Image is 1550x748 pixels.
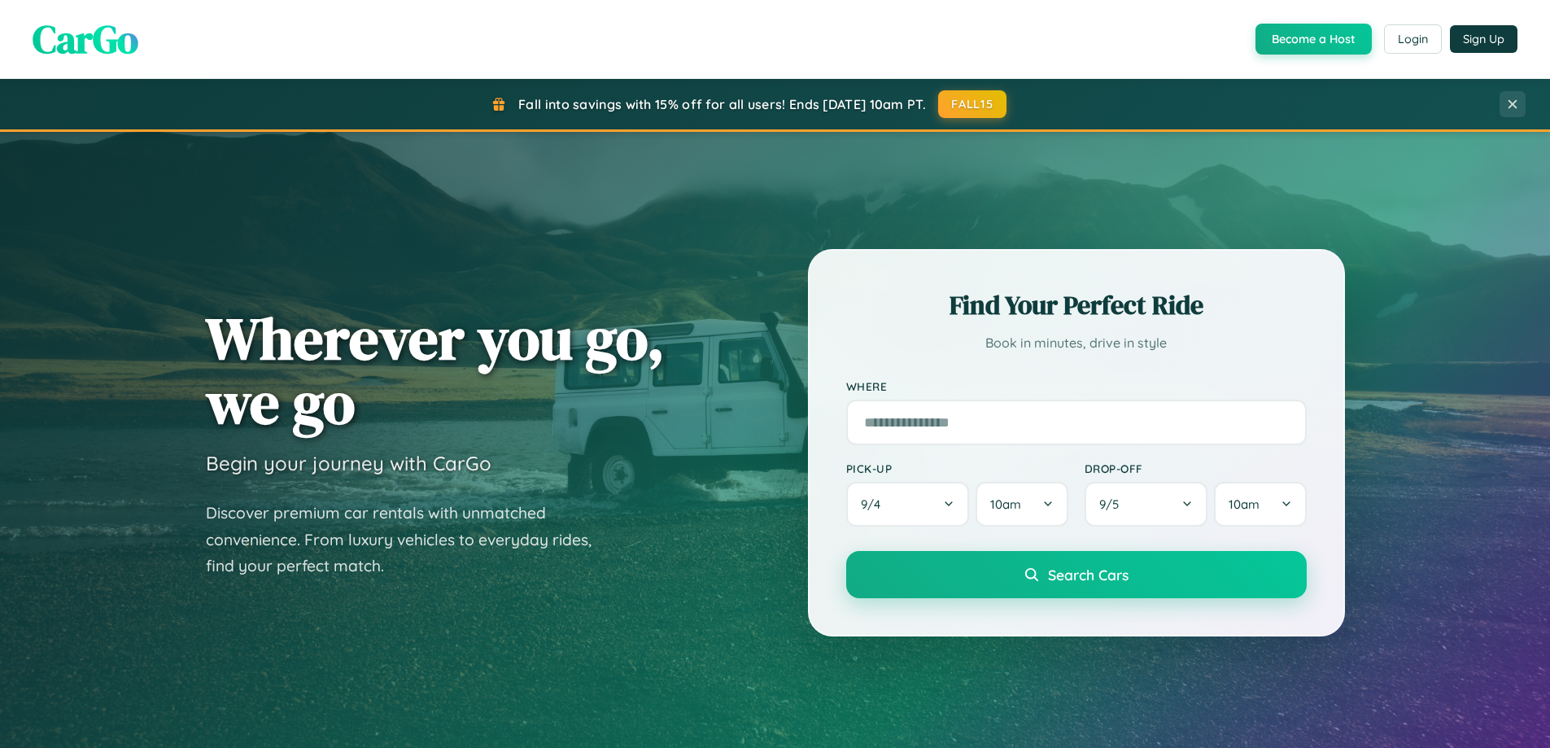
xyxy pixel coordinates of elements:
[1085,461,1307,475] label: Drop-off
[846,331,1307,355] p: Book in minutes, drive in style
[861,496,889,512] span: 9 / 4
[518,96,926,112] span: Fall into savings with 15% off for all users! Ends [DATE] 10am PT.
[846,461,1068,475] label: Pick-up
[846,482,970,527] button: 9/4
[1229,496,1260,512] span: 10am
[976,482,1068,527] button: 10am
[846,551,1307,598] button: Search Cars
[846,379,1307,393] label: Where
[938,90,1006,118] button: FALL15
[1085,482,1208,527] button: 9/5
[1450,25,1517,53] button: Sign Up
[990,496,1021,512] span: 10am
[1384,24,1442,54] button: Login
[1099,496,1127,512] span: 9 / 5
[206,306,665,435] h1: Wherever you go, we go
[846,287,1307,323] h2: Find Your Perfect Ride
[1214,482,1306,527] button: 10am
[206,500,613,580] p: Discover premium car rentals with unmatched convenience. From luxury vehicles to everyday rides, ...
[1255,24,1372,55] button: Become a Host
[1048,566,1129,584] span: Search Cars
[206,451,491,475] h3: Begin your journey with CarGo
[33,12,138,66] span: CarGo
